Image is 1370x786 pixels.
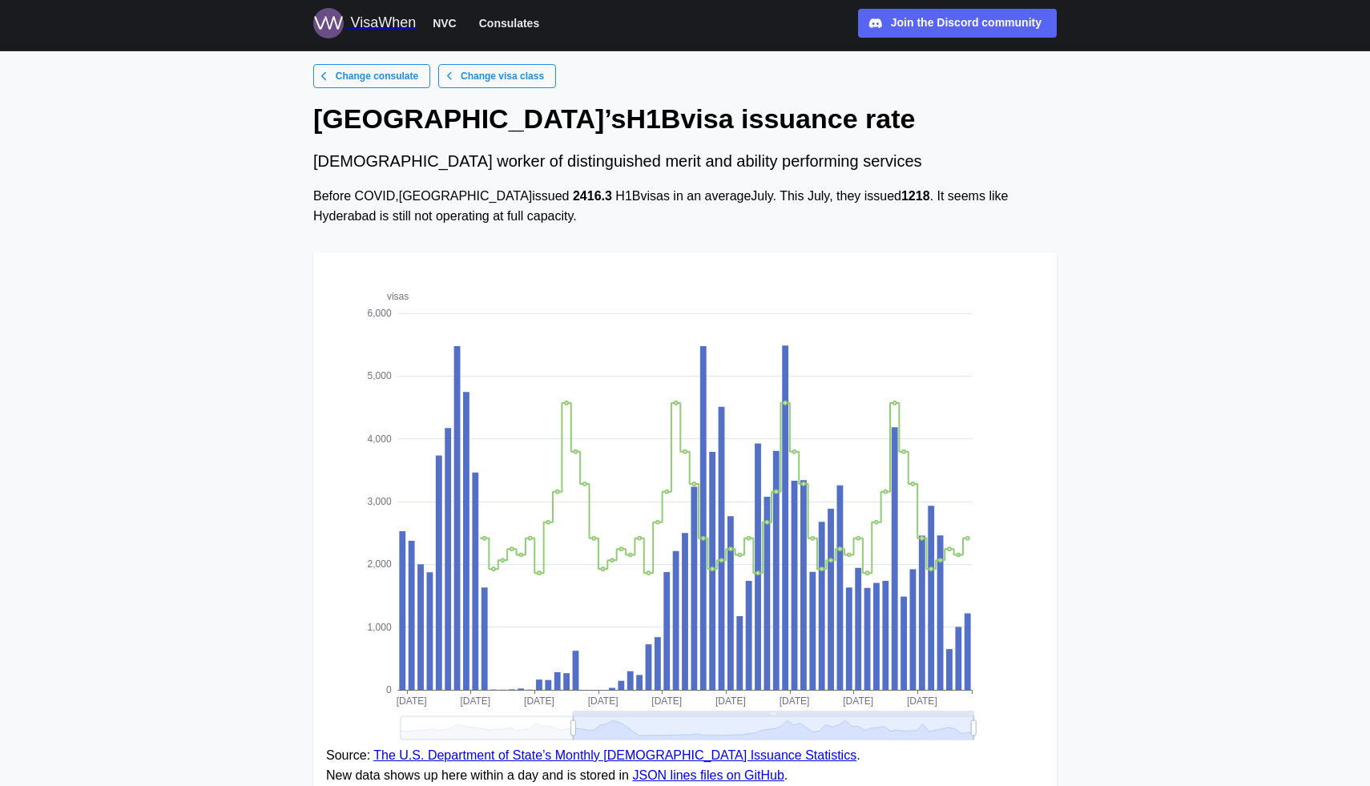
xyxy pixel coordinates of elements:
[336,65,418,87] span: Change consulate
[651,695,682,707] text: [DATE]
[368,558,392,570] text: 2,000
[368,433,392,444] text: 4,000
[780,695,810,707] text: [DATE]
[326,746,1044,786] figcaption: Source: . New data shows up here within a day and is stored in .
[313,8,344,38] img: Logo for VisaWhen
[387,291,409,302] text: visas
[313,187,1057,227] div: Before COVID, [GEOGRAPHIC_DATA] issued H1B visas in an average July . This July , they issued . I...
[368,496,392,507] text: 3,000
[460,695,490,707] text: [DATE]
[472,13,546,34] button: Consulates
[588,695,619,707] text: [DATE]
[313,149,1057,174] div: [DEMOGRAPHIC_DATA] worker of distinguished merit and ability performing services
[843,695,873,707] text: [DATE]
[632,768,784,782] a: JSON lines files on GitHub
[479,14,539,33] span: Consulates
[368,308,392,319] text: 6,000
[397,695,427,707] text: [DATE]
[368,621,392,632] text: 1,000
[901,189,930,203] strong: 1218
[858,9,1057,38] a: Join the Discord community
[368,370,392,381] text: 5,000
[350,12,416,34] div: VisaWhen
[433,14,457,33] span: NVC
[524,695,554,707] text: [DATE]
[313,64,430,88] a: Change consulate
[715,695,746,707] text: [DATE]
[907,695,937,707] text: [DATE]
[313,101,1057,136] h1: [GEOGRAPHIC_DATA] ’s H1B visa issuance rate
[386,684,392,695] text: 0
[425,13,464,34] button: NVC
[438,64,556,88] a: Change visa class
[313,8,416,38] a: Logo for VisaWhen VisaWhen
[891,14,1042,32] div: Join the Discord community
[573,189,612,203] strong: 2416.3
[461,65,544,87] span: Change visa class
[373,748,856,762] a: The U.S. Department of State’s Monthly [DEMOGRAPHIC_DATA] Issuance Statistics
